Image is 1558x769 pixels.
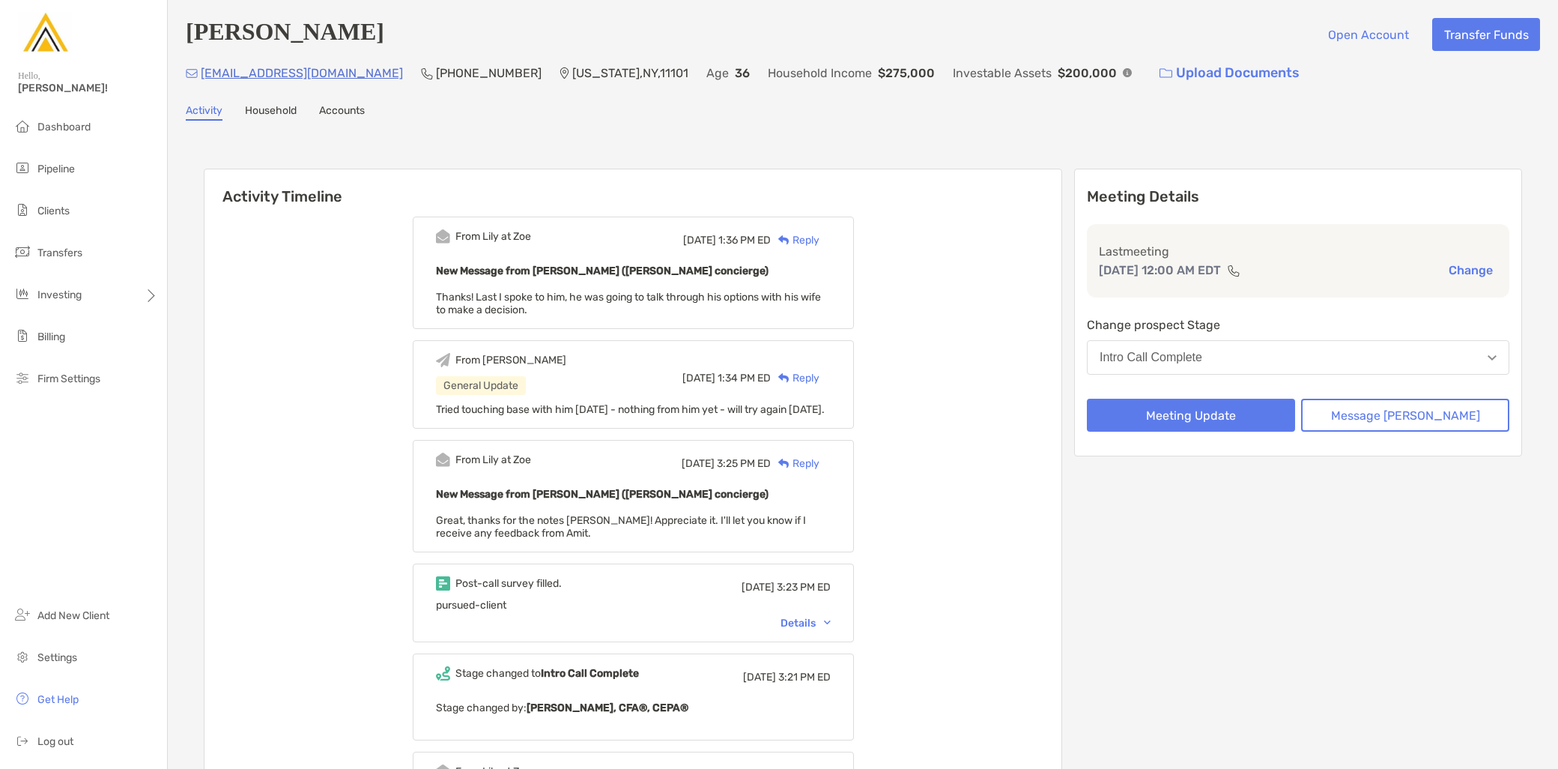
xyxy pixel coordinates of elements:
img: communication type [1227,265,1240,277]
div: Stage changed to [455,667,639,680]
p: Stage changed by: [436,699,831,717]
img: pipeline icon [13,159,31,177]
button: Intro Call Complete [1087,340,1509,375]
div: From Lily at Zoe [455,453,531,466]
img: button icon [1160,68,1172,79]
div: General Update [436,376,526,395]
h6: Activity Timeline [204,169,1061,205]
span: Tried touching base with him [DATE] - nothing from him yet - will try again [DATE]. [436,403,825,416]
p: 36 [735,64,750,82]
img: Reply icon [778,459,789,468]
p: [US_STATE] , NY , 11101 [572,64,688,82]
img: Open dropdown arrow [1488,355,1497,361]
img: logout icon [13,732,31,750]
span: Great, thanks for the notes [PERSON_NAME]! Appreciate it. I'll let you know if I receive any feed... [436,514,806,540]
div: From [PERSON_NAME] [455,354,566,367]
img: Event icon [436,666,450,681]
button: Message [PERSON_NAME] [1301,399,1509,432]
span: Firm Settings [37,373,100,385]
span: [DATE] [742,581,775,594]
span: 3:23 PM ED [777,581,831,594]
a: Activity [186,104,222,121]
p: Change prospect Stage [1087,316,1509,334]
span: Clients [37,205,70,217]
b: New Message from [PERSON_NAME] ([PERSON_NAME] concierge) [436,488,769,501]
span: [DATE] [683,234,716,247]
div: Post-call survey filled. [455,577,562,590]
img: investing icon [13,285,31,303]
span: [DATE] [743,671,776,684]
div: Reply [771,370,819,386]
span: Dashboard [37,121,91,133]
p: Age [706,64,729,82]
b: Intro Call Complete [541,667,639,680]
span: Log out [37,735,73,748]
span: 1:36 PM ED [718,234,771,247]
span: [DATE] [682,457,715,470]
img: firm-settings icon [13,369,31,387]
p: $275,000 [878,64,935,82]
a: Accounts [319,104,365,121]
img: dashboard icon [13,117,31,135]
a: Upload Documents [1150,57,1309,89]
div: Reply [771,232,819,248]
h4: [PERSON_NAME] [186,18,384,51]
span: 3:25 PM ED [717,457,771,470]
p: Meeting Details [1087,187,1509,206]
span: Get Help [37,693,79,706]
img: get-help icon [13,690,31,708]
span: pursued-client [436,599,506,612]
a: Household [245,104,297,121]
img: Zoe Logo [18,6,72,60]
img: Info Icon [1123,68,1132,77]
span: Investing [37,289,82,301]
p: [EMAIL_ADDRESS][DOMAIN_NAME] [201,64,403,82]
img: Phone Icon [421,67,433,79]
span: Pipeline [37,163,75,175]
button: Change [1444,262,1497,278]
span: Thanks! Last I spoke to him, he was going to talk through his options with his wife to make a dec... [436,291,821,316]
img: Event icon [436,229,450,244]
p: Household Income [768,64,872,82]
div: Intro Call Complete [1100,351,1202,364]
div: Reply [771,456,819,471]
span: [PERSON_NAME]! [18,82,158,94]
img: Event icon [436,453,450,467]
span: Add New Client [37,609,109,622]
p: [PHONE_NUMBER] [436,64,542,82]
span: [DATE] [682,372,715,384]
button: Open Account [1316,18,1420,51]
img: Reply icon [778,235,789,245]
p: $200,000 [1058,64,1117,82]
div: From Lily at Zoe [455,230,531,243]
p: [DATE] 12:00 AM EDT [1099,261,1221,280]
span: Transfers [37,247,82,259]
span: 1:34 PM ED [718,372,771,384]
img: transfers icon [13,243,31,261]
span: Settings [37,651,77,664]
button: Transfer Funds [1432,18,1540,51]
b: New Message from [PERSON_NAME] ([PERSON_NAME] concierge) [436,265,769,277]
img: settings icon [13,648,31,666]
b: [PERSON_NAME], CFA®, CEPA® [527,702,688,714]
span: 3:21 PM ED [778,671,831,684]
p: Investable Assets [953,64,1052,82]
img: clients icon [13,201,31,219]
img: add_new_client icon [13,606,31,624]
img: Location Icon [560,67,569,79]
img: Chevron icon [824,621,831,625]
p: Last meeting [1099,242,1497,261]
div: Details [780,617,831,630]
img: Email Icon [186,69,198,78]
button: Meeting Update [1087,399,1295,432]
img: Event icon [436,576,450,591]
span: Billing [37,331,65,343]
img: Event icon [436,353,450,367]
img: Reply icon [778,373,789,383]
img: billing icon [13,327,31,345]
